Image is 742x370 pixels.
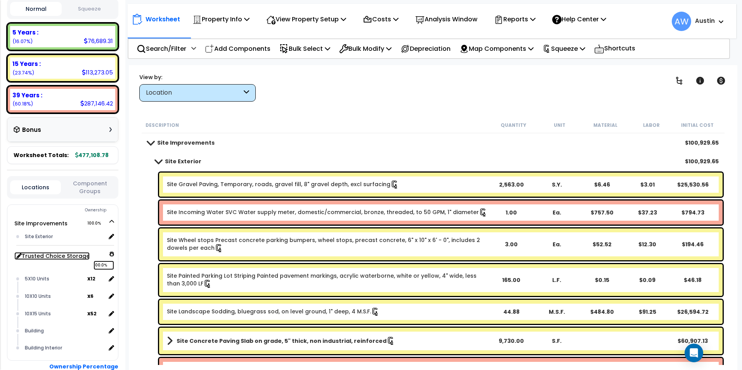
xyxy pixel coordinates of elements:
[139,73,256,81] div: View by:
[167,335,488,346] a: Assembly Title
[167,236,488,252] a: Individual Item
[494,14,536,24] p: Reports
[10,180,61,194] button: Locations
[94,261,114,270] span: 100.0%
[535,240,579,248] div: Ea.
[580,308,624,316] div: $484.80
[671,337,715,345] div: $60,907.13
[671,209,715,216] div: $794.73
[489,276,533,284] div: 165.00
[626,276,669,284] div: $0.09
[685,157,719,165] div: $100,929.65
[396,40,455,58] div: Depreciation
[681,122,714,128] small: Initial Cost
[671,308,715,316] div: $26,594.72
[14,151,69,159] span: Worksheet Totals:
[12,100,33,107] small: (60.18%)
[87,309,97,317] b: x
[23,292,87,301] div: 10X10 Units
[205,43,270,54] p: Add Components
[177,337,387,345] b: Site Concrete Paving Slab on grade, 5" thick, non industrial, reinforced
[626,209,669,216] div: $37.23
[535,181,579,188] div: S.Y.
[400,43,451,54] p: Depreciation
[489,337,533,345] div: 9,730.00
[339,43,392,54] p: Bulk Modify
[554,122,565,128] small: Unit
[501,122,526,128] small: Quantity
[695,17,715,25] b: Austin
[167,208,487,217] a: Individual Item
[82,68,113,76] div: 113,273.05
[167,180,399,189] a: Individual Item
[12,91,42,99] b: 39 Years :
[165,157,201,165] b: Site Exterior
[580,240,624,248] div: $52.52
[279,43,330,54] p: Bulk Select
[90,293,94,299] small: 6
[685,344,703,362] div: Open Intercom Messenger
[87,274,106,284] span: location multiplier
[64,2,115,16] button: Squeeze
[23,206,118,215] div: Ownership
[489,181,533,188] div: 2,563.00
[671,276,715,284] div: $46.18
[90,311,97,317] small: 52
[535,308,579,316] div: M.S.F.
[80,99,113,107] div: 287,146.42
[489,308,533,316] div: 44.88
[363,14,399,24] p: Costs
[84,37,113,45] div: 76,689.31
[643,122,660,128] small: Labor
[87,309,106,318] span: location multiplier
[671,240,715,248] div: $194.46
[192,14,250,24] p: Property Info
[535,276,579,284] div: L.F.
[137,43,186,54] p: Search/Filter
[552,14,606,24] p: Help Center
[580,181,624,188] div: $6.46
[167,308,380,316] a: Individual Item
[12,60,41,68] b: 15 Years :
[87,275,95,282] b: x
[87,291,106,301] span: location multiplier
[626,308,669,316] div: $91.25
[14,220,68,227] a: Site Improvements 100.0%
[626,181,669,188] div: $3.01
[626,240,669,248] div: $12.30
[685,139,719,147] div: $100,929.65
[10,2,62,16] button: Normal
[415,14,477,24] p: Analysis Window
[580,209,624,216] div: $757.50
[23,274,87,284] div: 5X10 Units
[671,181,715,188] div: $25,530.56
[14,252,90,260] a: Trusted Choice Storage 100.0%
[12,28,38,36] b: 5 Years :
[12,69,34,76] small: (23.74%)
[23,343,106,353] div: Building Interior
[672,12,691,31] span: AW
[146,88,242,97] div: Location
[75,151,109,159] b: 477,108.78
[87,292,94,300] b: x
[580,276,624,284] div: $0.15
[90,276,95,282] small: 12
[87,219,108,228] span: 100.0%
[22,127,41,133] h3: Bonus
[535,209,579,216] div: Ea.
[23,232,106,241] div: Site Exterior
[146,122,179,128] small: Description
[23,309,87,318] div: 10X15 Units
[201,40,275,58] div: Add Components
[146,14,180,24] p: Worksheet
[594,43,635,54] p: Shortcuts
[590,39,640,58] div: Shortcuts
[23,326,106,335] div: Building
[65,179,115,195] button: Component Groups
[489,240,533,248] div: 3.00
[12,38,33,45] small: (16.07%)
[593,122,617,128] small: Material
[489,209,533,216] div: 1.00
[157,139,215,147] b: Site Improvements
[266,14,346,24] p: View Property Setup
